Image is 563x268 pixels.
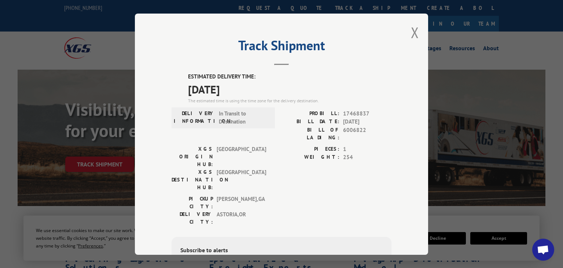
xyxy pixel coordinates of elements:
span: ASTORIA , OR [217,210,266,225]
label: ESTIMATED DELIVERY TIME: [188,73,391,81]
label: DELIVERY CITY: [172,210,213,225]
span: [GEOGRAPHIC_DATA] [217,168,266,191]
button: Close modal [411,23,419,42]
span: [PERSON_NAME] , GA [217,195,266,210]
label: DELIVERY INFORMATION: [174,109,215,126]
label: XGS DESTINATION HUB: [172,168,213,191]
label: WEIGHT: [281,153,339,162]
span: 17468837 [343,109,391,118]
label: PIECES: [281,145,339,153]
span: 6006822 [343,126,391,141]
span: [DATE] [188,81,391,97]
div: The estimated time is using the time zone for the delivery destination. [188,97,391,104]
a: Open chat [532,239,554,261]
h2: Track Shipment [172,40,391,54]
label: XGS ORIGIN HUB: [172,145,213,168]
span: [DATE] [343,118,391,126]
span: 254 [343,153,391,162]
span: [GEOGRAPHIC_DATA] [217,145,266,168]
div: Subscribe to alerts [180,245,383,256]
label: PROBILL: [281,109,339,118]
span: In Transit to Destination [219,109,268,126]
label: BILL DATE: [281,118,339,126]
label: PICKUP CITY: [172,195,213,210]
span: 1 [343,145,391,153]
label: BILL OF LADING: [281,126,339,141]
